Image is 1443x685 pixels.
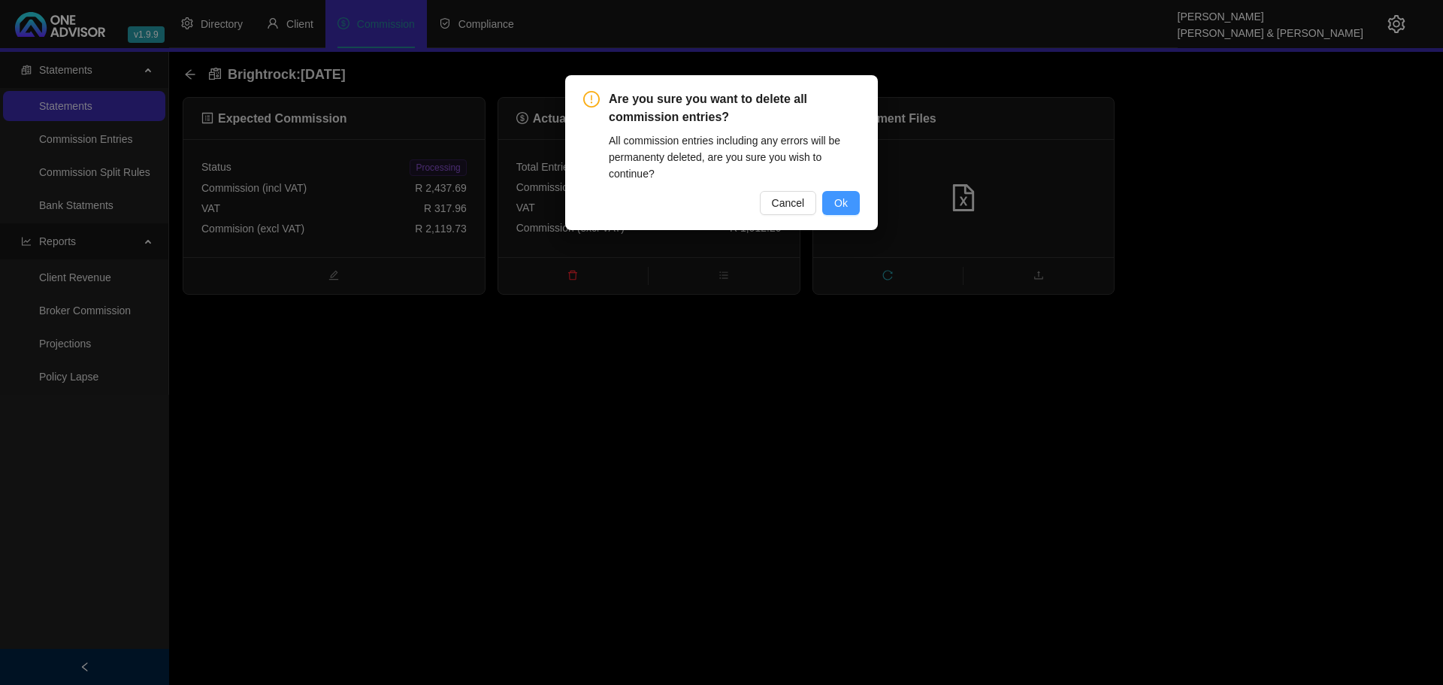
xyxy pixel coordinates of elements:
button: Cancel [760,191,817,215]
span: Cancel [772,195,805,211]
span: exclamation-circle [583,91,600,108]
span: Ok [834,195,848,211]
button: Ok [822,191,860,215]
span: Are you sure you want to delete all commission entries? [609,90,860,126]
div: All commission entries including any errors will be permanenty deleted, are you sure you wish to ... [609,132,860,182]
